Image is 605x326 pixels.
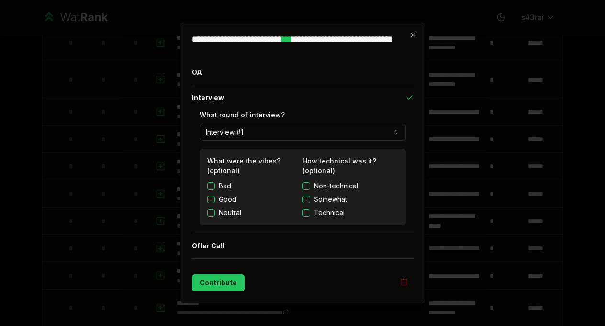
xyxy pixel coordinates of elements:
[192,85,414,110] button: Interview
[302,196,310,203] button: Somewhat
[219,181,231,191] label: Bad
[302,182,310,190] button: Non-technical
[314,208,345,218] span: Technical
[192,60,414,85] button: OA
[200,111,285,119] label: What round of interview?
[314,195,347,204] span: Somewhat
[219,195,236,204] label: Good
[314,181,358,191] span: Non-technical
[207,157,280,175] label: What were the vibes? (optional)
[192,110,414,233] div: Interview
[302,157,376,175] label: How technical was it? (optional)
[192,274,245,291] button: Contribute
[302,209,310,217] button: Technical
[192,233,414,258] button: Offer Call
[219,208,241,218] label: Neutral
